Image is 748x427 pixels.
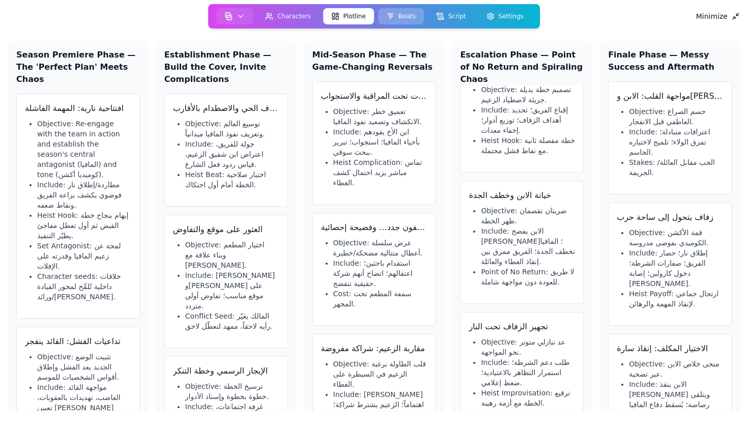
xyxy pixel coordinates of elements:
[312,49,436,73] h2: Mid-Season Phase — The Game-Changing Reversals
[321,6,376,26] a: Plotline
[37,210,131,241] li: Heist Hook: إيهام بنجاح خطة القبض ثم أول تعطل مفاجئ يطيّر التنفيذ.
[629,359,723,379] li: Objective: منحى خلاص الابن عبر تضحية.
[481,226,575,267] li: Include: الابن يفضح [PERSON_NAME]؛ المافيا تخطف الجدة؛ الفريق ممزق بين إنقاذ الغطاء والعائلة.
[478,8,532,24] button: Settings
[333,289,427,309] li: Cost: سمعة المطعم تحت المجهر.
[333,157,427,188] li: Heist Complication: تماس مباشر يزيد احتمال كشف الغطاء.
[629,379,723,420] li: Include: الابن ينقذ [PERSON_NAME] ويتلقى رصاصة؛ يُسقط دفاع المافيا لحظة حاسمة.
[257,8,319,24] button: Characters
[185,169,279,190] li: Heist Beat: اختبار صلاحية الخطة أمام أول احتكاك.
[185,240,279,270] li: Objective: اختيار المطعم وبناء علاقة مع [PERSON_NAME].
[37,119,131,180] li: Objective: Re-engage with the team in action and establish the season's central antagonist (الماف...
[629,289,723,309] li: Heist Payoff: ارتجال جماعي لإنقاذ المهمة والرهائن.
[321,221,427,234] h3: موظفون جدد… وفضيحة إحصائية
[617,211,723,223] h3: زفاف يتحول إلى ساحة حرب
[481,388,575,408] li: Heist Improvisation: ترقيع الخطة مع أزمة رهينة.
[185,311,279,331] li: Conflict Seed: المالك يغيّر رأيه لاحقاً، ممهد لتعطّل لاحق.
[629,227,723,248] li: Objective: قمة الأكشن الكوميدي بفوضى مدروسة.
[476,6,534,26] a: Settings
[255,6,321,26] a: Characters
[37,352,131,382] li: Objective: تثبيت الوضع الجديد بعد الفشل وإطلاق أقواس الشخصيات للموسم.
[173,365,279,377] h3: الإيجاز الرسمي وخطة التنكر
[185,381,279,402] li: Objective: ترسيخ الخطة خطوة بخطوة وإسناد الأدوار.
[481,206,575,226] li: Objective: ضربتان تقصمان ظهر الخطة.
[321,343,427,355] h3: مقاربة الزعيم: شراكة مفروضة
[469,321,575,333] h3: تجهيز الزفاف تحت النار
[321,90,427,102] h3: جولات تحت المراقبة والاستجواب
[333,258,427,289] li: Include: استقدام باحثين؛ اعتقالهم؛ اتضاح أنهم شركة حقيقية تنفضح.
[426,6,476,26] a: Script
[185,139,279,169] li: Include: جولة للفريق، اعتراض ابن شقيق الزعيم، قياس ردود فعل الشارع.
[617,90,723,102] h3: مواجهة القلب: الابن و[PERSON_NAME]
[25,335,131,348] h3: تداعيات الفشل: القائد ينفجر
[428,8,474,24] button: Script
[37,271,131,302] li: Character seeds: خلافات داخلية تُلمِّح لمحور القيادة ورائد/[PERSON_NAME].
[696,12,740,20] div: Minimize
[469,189,575,202] h3: خيانة الابن وخطف الجدة
[333,106,427,127] li: Objective: تعميق خطر الانكشاف وتصعيد نفوذ المافيا.
[481,337,575,357] li: Objective: عد تنازلي متوتر نحو المواجهة.
[37,180,131,210] li: Include: مطاردة/إطلاق نار فوضوي يكشف براعة الفريق ونقاط ضعفه.
[333,389,427,420] li: Include: [PERSON_NAME] اهتماماً؛ الزعيم يشترط شراكة؛ تردد الفريق.
[629,106,723,127] li: Objective: حسم الصراع العاطفي قبل الانفجار.
[378,8,424,24] button: Beats
[37,241,131,271] li: Set Antagonist: لمحة عن زعيم المافيا وقدرته على الإفلات.
[323,8,374,24] button: Plotline
[185,119,279,139] li: Objective: توسيع العالم وتعريف نفوذ المافيا ميدانياً.
[37,382,131,423] li: Include: مواجهة القائد الغاضب، تهديدات بالعقوبات، تعيين [PERSON_NAME] مؤقتاً.
[629,157,723,178] li: Stakes: الحب مقابل العائلة/الجريمة.
[460,49,584,86] h2: Escalation Phase — Point of No Return and Spiraling Chaos
[481,105,575,135] li: Include: إقناع الفريق؛ تحديد أهداف الزفاف؛ توزيع أدوار؛ إخفاء معدات.
[224,12,233,20] img: storyboard
[481,135,575,156] li: Heist Hook: خطة مفصلة ثانية مع نقاط فشل محتملة.
[481,84,575,105] li: Objective: تصميم خطة بديلة جريئة لاصطياد الزعيم.
[617,343,723,355] h3: الاختيار المكلف: إنقاذ سارة
[629,248,723,289] li: Include: إطلاق نار؛ حصار الفريق؛ صفارات الشرطة؛ دخول كارولين؛ إصابة [PERSON_NAME].
[25,102,131,115] h3: افتتاحية نارية: المهمة الفاشلة
[173,223,279,236] h3: العثور على موقع والتفاوض
[333,359,427,389] li: Objective: قلب الطاولة برغبة الزعيم في السيطرة على الغطاء.
[376,6,426,26] a: Beats
[481,357,575,388] li: Include: طلب دعم الشرطة؛ استمرار التظاهر بالاعتيادية؛ ضغط إعلامي.
[164,49,288,86] h2: Establishment Phase — Build the Cover, Invite Complications
[333,127,427,157] li: Include: ابن الأخ يقودهم بأحياء المافيا؛ استجواب؛ تبرير ببحث سوقي.
[185,270,279,311] li: Include: [PERSON_NAME] و[PERSON_NAME] على موقع مناسب؛ تفاوض أولي متردد.
[481,267,575,287] li: Point of No Return: لا طريق للعودة دون مواجهة شاملة.
[16,49,140,86] h2: Season Premiere Phase — The 'Perfect Plan' Meets Chaos
[173,102,279,115] h3: استكشاف الحي والاصطدام بالأقارب
[608,49,732,73] h2: Finale Phase — Messy Success and Aftermath
[629,127,723,157] li: Include: اعترافات متبادلة؛ تمزق الولاء؛ تلميح لاختياره الحاسم.
[333,238,427,258] li: Objective: عرض سلسلة أعطال متتالية مضحكة/خطيرة.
